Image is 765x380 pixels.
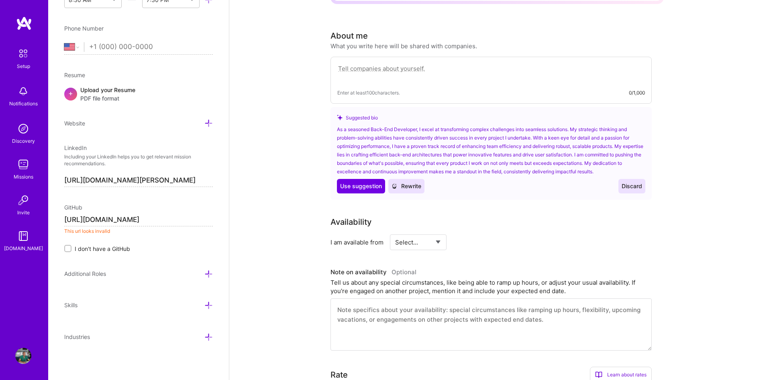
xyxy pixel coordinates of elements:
div: [DOMAIN_NAME] [4,244,43,253]
div: Notifications [9,99,38,108]
img: User Avatar [15,348,31,364]
span: GitHub [64,204,82,211]
a: User Avatar [13,348,33,364]
span: Skills [64,302,78,308]
img: Invite [15,192,31,208]
button: Rewrite [388,179,424,193]
div: Invite [17,208,30,217]
div: Missions [14,173,33,181]
div: Suggested bio [337,113,645,122]
div: As a seasoned Back-End Developer, I excel at transforming complex challenges into seamless soluti... [337,125,645,176]
img: setup [15,45,32,62]
div: 0/1,000 [629,88,645,97]
span: Discard [622,182,642,190]
div: Note on availability [330,266,416,278]
img: guide book [15,228,31,244]
span: PDF file format [80,94,135,103]
p: Including your LinkedIn helps you to get relevant mission recommendations. [64,154,213,167]
i: icon BookOpen [595,371,602,378]
div: About me [330,30,368,42]
div: Tell us about any special circumstances, like being able to ramp up hours, or adjust your usual a... [330,278,652,295]
span: I don't have a GitHub [75,244,130,253]
button: Discard [618,179,645,193]
span: Resume [64,72,85,78]
div: Discovery [12,137,35,145]
img: teamwork [15,156,31,173]
span: LinkedIn [64,144,87,151]
img: bell [15,83,31,99]
span: Industries [64,333,90,340]
span: Use suggestion [340,182,382,190]
div: Upload your Resume [80,86,135,103]
i: icon SuggestedTeams [337,115,343,120]
div: What you write here will be shared with companies. [330,42,477,50]
img: logo [16,16,32,31]
div: Setup [17,62,30,70]
p: This url looks invalid [64,228,213,235]
span: + [68,89,73,97]
button: Use suggestion [337,179,385,193]
span: Rewrite [392,182,421,190]
span: Enter at least 100 characters. [337,88,400,97]
input: +1 (000) 000-0000 [89,35,213,59]
div: +Upload your ResumePDF file format [64,86,213,103]
i: icon CrystalBall [392,183,397,189]
div: I am available from [330,238,384,246]
div: Availability [330,216,371,228]
span: Additional Roles [64,270,106,277]
img: discovery [15,121,31,137]
span: Phone Number [64,25,104,32]
span: Optional [392,268,416,276]
span: Website [64,120,85,127]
